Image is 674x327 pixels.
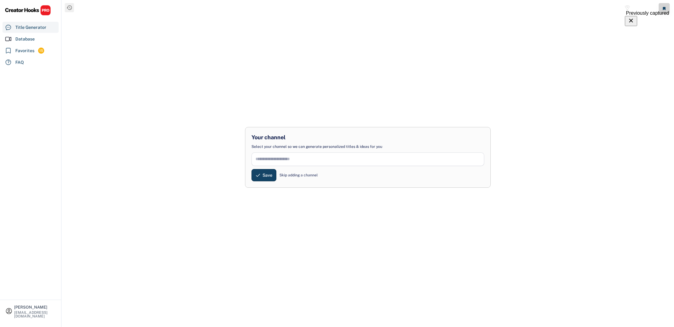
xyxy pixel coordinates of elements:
[279,172,318,178] div: Skip adding a channel
[14,311,56,318] div: [EMAIL_ADDRESS][DOMAIN_NAME]
[15,48,34,54] div: Favorites
[15,36,35,42] div: Database
[251,133,286,141] div: Your channel
[15,24,46,31] div: Title Generator
[14,305,56,309] div: [PERSON_NAME]
[15,59,24,66] div: FAQ
[5,5,51,16] img: CHPRO%20Logo.svg
[251,144,382,149] div: Select your channel so we can generate personalized titles & ideas for you
[38,48,44,53] div: 15
[251,169,276,181] button: Save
